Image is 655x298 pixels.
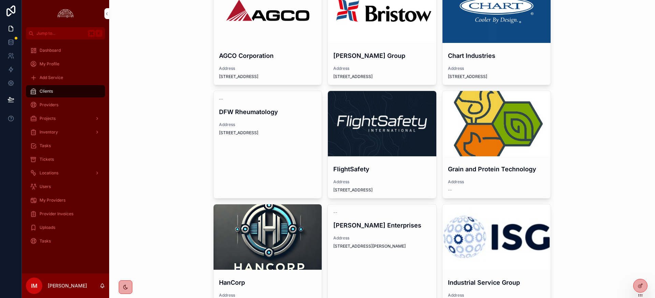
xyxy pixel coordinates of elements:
span: IM [31,282,38,290]
span: Projects [40,116,56,121]
h4: DFW Rheumatology [219,107,317,116]
span: Address [448,179,545,185]
span: Address [333,179,431,185]
span: Users [40,184,51,189]
h4: Industrial Service Group [448,278,545,287]
span: -- [448,187,452,193]
a: My Profile [26,58,105,70]
span: [STREET_ADDRESS] [333,187,431,193]
span: [STREET_ADDRESS] [219,74,317,79]
h4: [PERSON_NAME] Group [333,51,431,60]
a: Projects [26,112,105,125]
a: Inventory [26,126,105,138]
span: Uploads [40,225,55,230]
span: Tasks [40,143,51,148]
span: My Profile [40,61,59,67]
span: [STREET_ADDRESS] [219,130,317,136]
h4: AGCO Corporation [219,51,317,60]
span: Provider Invoices [40,211,73,217]
a: Tasks [26,235,105,247]
a: --DFW RheumatologyAddress[STREET_ADDRESS] [213,91,322,199]
a: FlightSafetyAddress[STREET_ADDRESS] [327,91,437,199]
h4: [PERSON_NAME] Enterprises [333,221,431,230]
span: Tasks [40,238,51,244]
span: [STREET_ADDRESS][PERSON_NAME] [333,244,431,249]
a: Add Service [26,72,105,84]
a: Providers [26,99,105,111]
a: Dashboard [26,44,105,57]
h4: FlightSafety [333,164,431,174]
span: Add Service [40,75,63,80]
span: [STREET_ADDRESS] [448,74,545,79]
span: My Providers [40,198,65,203]
span: -- [219,96,223,102]
span: K [96,31,102,36]
a: Provider Invoices [26,208,105,220]
div: the_industrial_service_group_logo.jpeg [442,204,551,270]
span: Jump to... [37,31,85,36]
span: Address [219,293,317,298]
a: Tickets [26,153,105,166]
span: Address [219,122,317,127]
span: Inventory [40,129,58,135]
span: -- [333,210,337,215]
a: Grain and Protein TechnologyAddress-- [442,91,551,199]
a: Locations [26,167,105,179]
a: Tasks [26,140,105,152]
span: Providers [40,102,58,108]
span: [STREET_ADDRESS] [333,74,431,79]
div: 778c0795d38c4790889d08bccd6235bd28ab7647284e7b1cd2b3dc64200782bb.png [214,204,322,270]
a: My Providers [26,194,105,206]
p: [PERSON_NAME] [48,282,87,289]
button: Jump to...K [26,27,105,40]
h4: HanCorp [219,278,317,287]
span: Address [333,66,431,71]
h4: Chart Industries [448,51,545,60]
a: Uploads [26,221,105,234]
span: Dashboard [40,48,61,53]
span: Locations [40,170,58,176]
div: 1633977066381.jpeg [328,91,436,156]
a: Users [26,181,105,193]
img: App logo [56,8,75,19]
span: Address [448,66,545,71]
span: Address [448,293,545,298]
span: Tickets [40,157,54,162]
div: scrollable content [22,40,109,256]
span: Clients [40,89,53,94]
h4: Grain and Protein Technology [448,164,545,174]
span: Address [333,235,431,241]
a: Clients [26,85,105,97]
span: Address [219,66,317,71]
div: channels4_profile.jpg [442,91,551,156]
